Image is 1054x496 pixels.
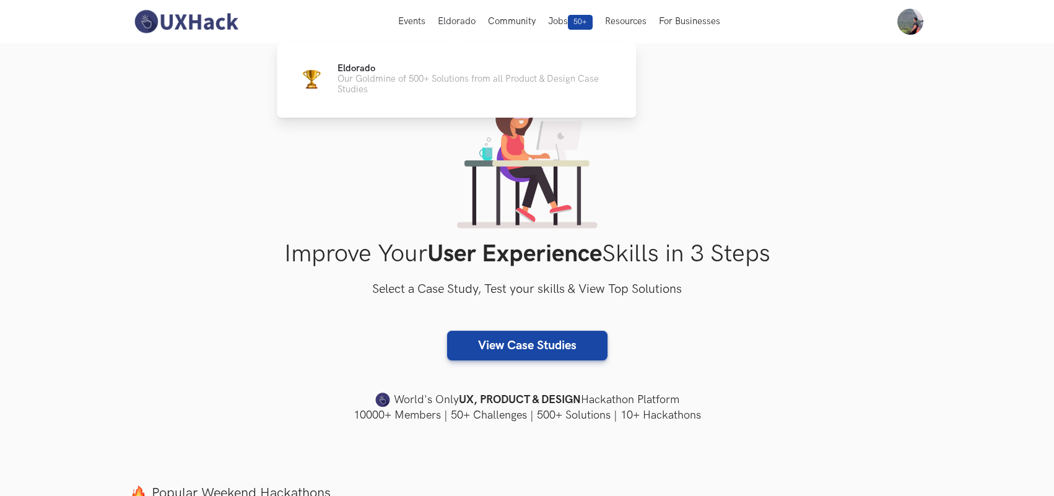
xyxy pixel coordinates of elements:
span: Eldorado [338,63,375,74]
img: Trophy [302,70,321,89]
a: TrophyEldoradoOur Goldmine of 500+ Solutions from all Product & Design Case Studies [297,63,616,95]
strong: User Experience [427,240,602,269]
img: uxhack-favicon-image.png [375,392,390,408]
h1: Improve Your Skills in 3 Steps [131,240,923,269]
span: 50+ [568,15,593,30]
img: Your profile pic [897,9,923,35]
strong: UX, PRODUCT & DESIGN [459,391,581,409]
h4: 10000+ Members | 50+ Challenges | 500+ Solutions | 10+ Hackathons [131,407,923,423]
img: UXHack-logo.png [131,9,241,35]
h4: World's Only Hackathon Platform [131,391,923,409]
a: View Case Studies [447,331,608,360]
img: lady working on laptop [457,94,598,228]
h3: Select a Case Study, Test your skills & View Top Solutions [131,280,923,300]
p: Our Goldmine of 500+ Solutions from all Product & Design Case Studies [338,74,616,95]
